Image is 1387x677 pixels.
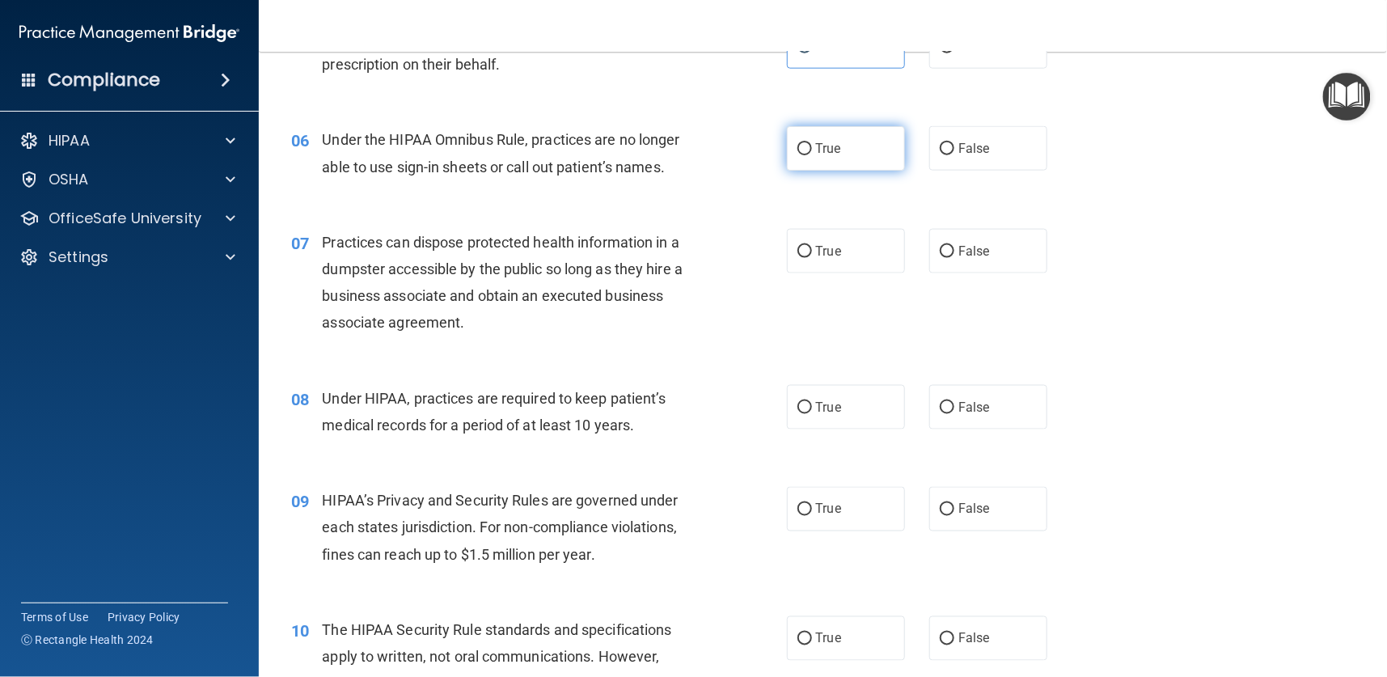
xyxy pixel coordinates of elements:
span: False [958,243,990,259]
a: Privacy Policy [108,609,180,625]
span: True [816,39,841,54]
a: OfficeSafe University [19,209,235,228]
span: Under HIPAA, practices are required to keep patient’s medical records for a period of at least 10... [323,390,666,434]
span: Ⓒ Rectangle Health 2024 [21,632,154,648]
input: False [940,246,954,258]
p: OfficeSafe University [49,209,201,228]
button: Open Resource Center [1323,73,1371,121]
a: Settings [19,248,235,267]
a: Terms of Use [21,609,88,625]
input: True [797,504,812,516]
span: 07 [291,234,309,253]
span: False [958,141,990,156]
span: 08 [291,390,309,409]
input: False [940,504,954,516]
span: 10 [291,621,309,641]
span: True [816,501,841,517]
img: PMB logo [19,17,239,49]
input: True [797,246,812,258]
input: True [797,633,812,645]
span: 06 [291,131,309,150]
span: True [816,141,841,156]
h4: Compliance [48,69,160,91]
span: True [816,243,841,259]
a: OSHA [19,170,235,189]
span: Under the HIPAA Omnibus Rule, practices are no longer able to use sign-in sheets or call out pati... [323,131,680,175]
a: HIPAA [19,131,235,150]
span: 09 [291,492,309,511]
span: True [816,631,841,646]
iframe: Drift Widget Chat Controller [1306,565,1368,627]
input: False [940,402,954,414]
span: False [958,39,990,54]
span: True [816,400,841,415]
input: False [940,143,954,155]
p: Settings [49,248,108,267]
span: False [958,400,990,415]
span: False [958,501,990,517]
input: True [797,143,812,155]
p: OSHA [49,170,89,189]
span: Practices can dispose protected health information in a dumpster accessible by the public so long... [323,234,683,332]
input: False [940,633,954,645]
span: HIPAA’s Privacy and Security Rules are governed under each states jurisdiction. For non-complianc... [323,492,679,562]
span: False [958,631,990,646]
p: HIPAA [49,131,90,150]
input: True [797,402,812,414]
